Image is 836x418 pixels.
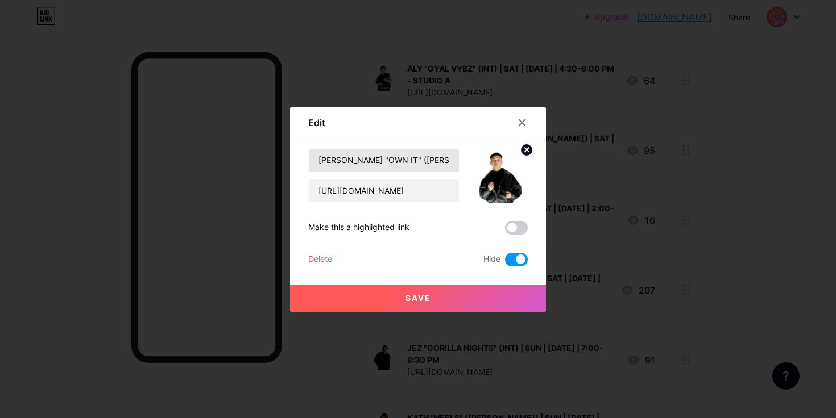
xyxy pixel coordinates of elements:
[309,179,459,202] input: URL
[308,116,325,129] div: Edit
[308,221,409,235] div: Make this a highlighted link
[290,285,546,312] button: Save
[405,293,431,303] span: Save
[309,149,459,172] input: Title
[473,148,528,203] img: link_thumbnail
[483,253,500,266] span: Hide
[308,253,332,266] div: Delete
